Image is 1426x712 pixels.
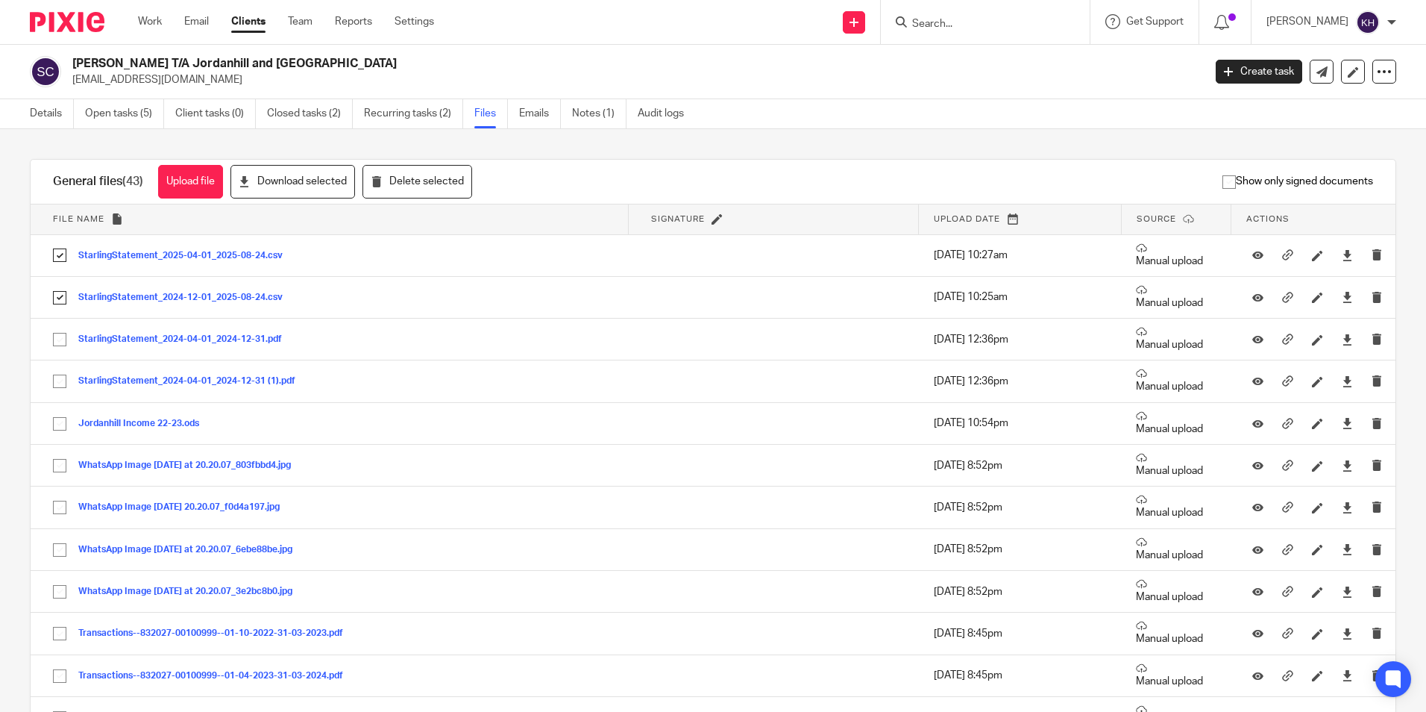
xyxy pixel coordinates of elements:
a: Download [1342,626,1353,641]
button: Transactions--832027-00100999--01-04-2023-31-03-2024.pdf [78,671,354,681]
a: Download [1342,584,1353,599]
img: svg%3E [1356,10,1380,34]
a: Files [474,99,508,128]
a: Settings [395,14,434,29]
h2: [PERSON_NAME] T/A Jordanhill and [GEOGRAPHIC_DATA] [72,56,969,72]
p: [DATE] 8:52pm [934,458,1107,473]
p: [DATE] 8:45pm [934,668,1107,683]
p: Manual upload [1136,326,1216,352]
a: Download [1342,668,1353,683]
button: StarlingStatement_2024-04-01_2024-12-31 (1).pdf [78,376,307,387]
input: Select [45,536,74,564]
a: Download [1342,500,1353,515]
p: [DATE] 10:54pm [934,416,1107,431]
button: WhatsApp Image [DATE] 20.20.07_f0d4a197.jpg [78,502,291,513]
a: Download [1342,416,1353,431]
a: Download [1342,248,1353,263]
p: [PERSON_NAME] [1266,14,1348,29]
a: Closed tasks (2) [267,99,353,128]
button: StarlingStatement_2024-12-01_2025-08-24.csv [78,293,294,303]
span: File name [53,215,104,223]
p: Manual upload [1136,578,1216,605]
a: Clients [231,14,266,29]
a: Emails [519,99,561,128]
p: [DATE] 10:27am [934,248,1107,263]
a: Reports [335,14,372,29]
a: Download [1342,542,1353,557]
button: Upload file [158,165,223,199]
input: Search [911,18,1045,31]
p: Manual upload [1136,410,1216,437]
button: WhatsApp Image [DATE] at 20.20.07_6ebe88be.jpg [78,545,304,555]
button: Delete selected [362,165,472,199]
p: Manual upload [1136,452,1216,478]
p: [DATE] 12:36pm [934,374,1107,389]
span: Get Support [1126,16,1184,27]
p: [DATE] 12:36pm [934,332,1107,347]
img: Pixie [30,12,104,32]
p: [DATE] 8:45pm [934,626,1107,641]
span: Show only signed documents [1222,174,1373,189]
p: Manual upload [1136,284,1216,310]
a: Download [1342,458,1353,473]
a: Email [184,14,209,29]
input: Select [45,284,74,312]
a: Team [288,14,312,29]
h1: General files [53,174,143,190]
input: Select [45,493,74,522]
input: Select [45,662,74,690]
a: Open tasks (5) [85,99,164,128]
input: Select [45,619,74,648]
input: Select [45,578,74,606]
p: Manual upload [1136,537,1216,563]
a: Audit logs [638,99,695,128]
span: Actions [1246,215,1290,223]
p: Manual upload [1136,494,1216,520]
input: Select [45,241,74,269]
a: Notes (1) [572,99,626,128]
p: [DATE] 8:52pm [934,542,1107,557]
button: WhatsApp Image [DATE] at 20.20.07_3e2bc8b0.jpg [78,587,304,597]
p: Manual upload [1136,663,1216,689]
a: Work [138,14,162,29]
p: [DATE] 8:52pm [934,500,1107,515]
a: Download [1342,374,1353,389]
span: Signature [651,215,705,223]
a: Client tasks (0) [175,99,256,128]
p: Manual upload [1136,243,1216,269]
button: StarlingStatement_2025-04-01_2025-08-24.csv [78,251,294,261]
p: Manual upload [1136,368,1216,394]
p: [DATE] 10:25am [934,290,1107,305]
img: svg%3E [30,56,61,87]
span: (43) [122,175,143,187]
a: Create task [1216,60,1302,84]
input: Select [45,325,74,354]
input: Select [45,410,74,438]
button: Transactions--832027-00100999--01-10-2022-31-03-2023.pdf [78,628,354,639]
a: Recurring tasks (2) [364,99,463,128]
span: Upload date [934,215,1000,223]
a: Download [1342,332,1353,347]
button: WhatsApp Image [DATE] at 20.20.07_803fbbd4.jpg [78,460,302,471]
button: Download selected [230,165,355,199]
button: StarlingStatement_2024-04-01_2024-12-31.pdf [78,334,293,345]
p: Manual upload [1136,620,1216,646]
span: Source [1137,215,1176,223]
button: Jordanhill Income 22-23.ods [78,419,210,429]
input: Select [45,367,74,396]
p: [DATE] 8:52pm [934,584,1107,599]
input: Select [45,452,74,480]
a: Details [30,99,74,128]
a: Download [1342,290,1353,305]
p: [EMAIL_ADDRESS][DOMAIN_NAME] [72,72,1193,87]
